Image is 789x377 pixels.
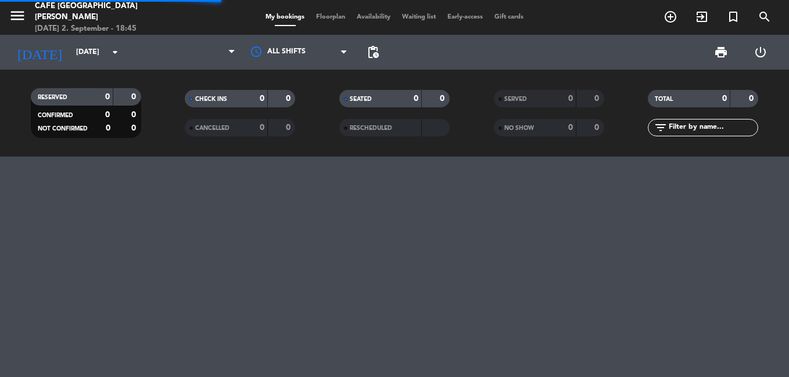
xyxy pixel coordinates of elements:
[350,125,392,131] span: RESCHEDULED
[9,39,70,65] i: [DATE]
[260,124,264,132] strong: 0
[350,96,372,102] span: SEATED
[722,95,727,103] strong: 0
[668,121,758,134] input: Filter by name...
[504,125,534,131] span: NO SHOW
[195,125,229,131] span: CANCELLED
[35,1,189,23] div: Café [GEOGRAPHIC_DATA][PERSON_NAME]
[38,126,88,132] span: NOT CONFIRMED
[195,96,227,102] span: CHECK INS
[106,124,110,132] strong: 0
[568,95,573,103] strong: 0
[568,124,573,132] strong: 0
[9,7,26,24] i: menu
[726,10,740,24] i: turned_in_not
[9,7,26,28] button: menu
[504,96,527,102] span: SERVED
[105,111,110,119] strong: 0
[414,95,418,103] strong: 0
[286,124,293,132] strong: 0
[131,111,138,119] strong: 0
[38,113,73,118] span: CONFIRMED
[396,14,442,20] span: Waiting list
[310,14,351,20] span: Floorplan
[754,45,768,59] i: power_settings_new
[35,23,189,35] div: [DATE] 2. September - 18:45
[131,93,138,101] strong: 0
[38,95,67,100] span: RESERVED
[654,121,668,135] i: filter_list
[440,95,447,103] strong: 0
[366,45,380,59] span: pending_actions
[131,124,138,132] strong: 0
[594,124,601,132] strong: 0
[260,95,264,103] strong: 0
[749,95,756,103] strong: 0
[714,45,728,59] span: print
[655,96,673,102] span: TOTAL
[664,10,677,24] i: add_circle_outline
[286,95,293,103] strong: 0
[442,14,489,20] span: Early-access
[351,14,396,20] span: Availability
[105,93,110,101] strong: 0
[695,10,709,24] i: exit_to_app
[108,45,122,59] i: arrow_drop_down
[489,14,529,20] span: Gift cards
[758,10,772,24] i: search
[594,95,601,103] strong: 0
[741,35,780,70] div: LOG OUT
[260,14,310,20] span: My bookings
